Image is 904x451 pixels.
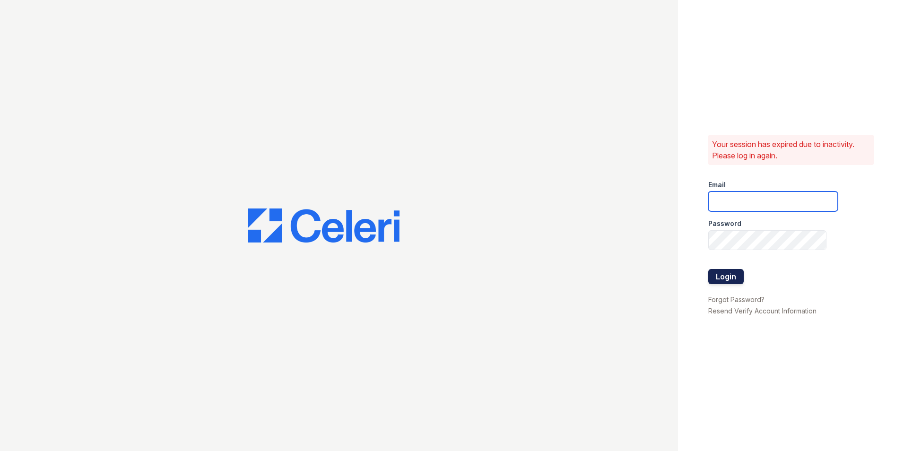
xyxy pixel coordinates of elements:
[708,219,741,228] label: Password
[708,295,765,304] a: Forgot Password?
[248,208,400,243] img: CE_Logo_Blue-a8612792a0a2168367f1c8372b55b34899dd931a85d93a1a3d3e32e68fde9ad4.png
[708,180,726,190] label: Email
[712,139,870,161] p: Your session has expired due to inactivity. Please log in again.
[708,307,817,315] a: Resend Verify Account Information
[708,269,744,284] button: Login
